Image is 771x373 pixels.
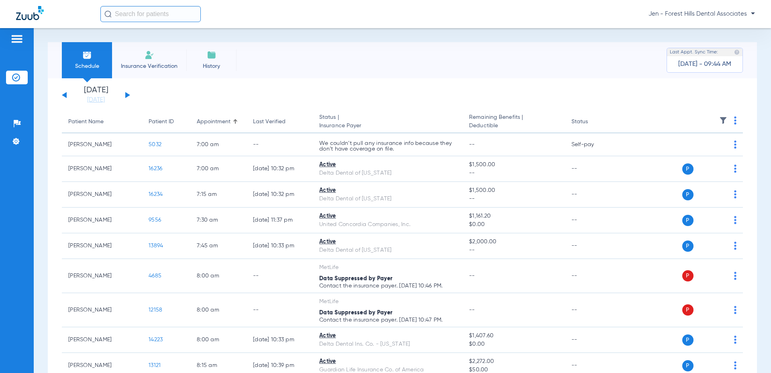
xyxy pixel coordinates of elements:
span: -- [469,307,475,313]
td: 7:30 AM [190,208,247,233]
td: [PERSON_NAME] [62,259,142,293]
span: P [682,163,693,175]
div: Patient ID [149,118,174,126]
div: Patient Name [68,118,104,126]
span: P [682,215,693,226]
li: [DATE] [72,86,120,104]
img: Zuub Logo [16,6,44,20]
span: $0.00 [469,340,558,349]
td: [DATE] 10:33 PM [247,233,313,259]
span: 12158 [149,307,162,313]
img: group-dot-blue.svg [734,116,736,124]
td: [PERSON_NAME] [62,156,142,182]
div: Last Verified [253,118,306,126]
img: filter.svg [719,116,727,124]
img: group-dot-blue.svg [734,216,736,224]
td: [DATE] 10:33 PM [247,327,313,353]
span: P [682,241,693,252]
div: Active [319,161,456,169]
span: Deductible [469,122,558,130]
td: -- [247,133,313,156]
span: 14223 [149,337,163,342]
img: History [207,50,216,60]
span: $2,000.00 [469,238,558,246]
th: Status [565,111,619,133]
div: Patient Name [68,118,136,126]
span: 4685 [149,273,161,279]
span: $1,500.00 [469,161,558,169]
span: Data Suppressed by Payer [319,276,392,281]
span: $1,407.60 [469,332,558,340]
td: -- [565,208,619,233]
div: Active [319,332,456,340]
span: $2,272.00 [469,357,558,366]
img: Manual Insurance Verification [145,50,154,60]
span: Data Suppressed by Payer [319,310,392,316]
img: Search Icon [104,10,112,18]
div: Delta Dental of [US_STATE] [319,195,456,203]
span: 13121 [149,363,161,368]
td: -- [247,293,313,327]
td: [PERSON_NAME] [62,293,142,327]
span: [DATE] - 09:44 AM [678,60,731,68]
span: Jen - Forest Hills Dental Associates [649,10,755,18]
td: -- [565,156,619,182]
div: Active [319,238,456,246]
div: Chat Widget [731,334,771,373]
td: -- [247,259,313,293]
img: hamburger-icon [10,34,23,44]
span: $0.00 [469,220,558,229]
div: Appointment [197,118,230,126]
span: 16234 [149,192,163,197]
span: 16236 [149,166,162,171]
td: [DATE] 10:32 PM [247,182,313,208]
a: [DATE] [72,96,120,104]
td: 7:15 AM [190,182,247,208]
td: [DATE] 11:37 PM [247,208,313,233]
th: Remaining Benefits | [463,111,565,133]
span: P [682,360,693,371]
span: P [682,334,693,346]
span: P [682,189,693,200]
div: Appointment [197,118,240,126]
span: -- [469,169,558,177]
span: -- [469,195,558,203]
img: group-dot-blue.svg [734,306,736,314]
div: Active [319,357,456,366]
td: 7:45 AM [190,233,247,259]
div: Active [319,186,456,195]
div: Delta Dental of [US_STATE] [319,169,456,177]
td: 8:00 AM [190,327,247,353]
span: -- [469,246,558,255]
div: Last Verified [253,118,286,126]
div: MetLife [319,298,456,306]
span: P [682,304,693,316]
td: -- [565,293,619,327]
div: Delta Dental of [US_STATE] [319,246,456,255]
span: $1,500.00 [469,186,558,195]
div: MetLife [319,263,456,272]
td: -- [565,182,619,208]
div: United Concordia Companies, Inc. [319,220,456,229]
td: [PERSON_NAME] [62,133,142,156]
span: P [682,270,693,281]
span: -- [469,142,475,147]
img: group-dot-blue.svg [734,141,736,149]
img: group-dot-blue.svg [734,165,736,173]
td: [DATE] 10:32 PM [247,156,313,182]
td: 7:00 AM [190,133,247,156]
td: -- [565,327,619,353]
td: 8:00 AM [190,293,247,327]
td: [PERSON_NAME] [62,182,142,208]
p: Contact the insurance payer. [DATE] 10:47 PM. [319,317,456,323]
td: [PERSON_NAME] [62,233,142,259]
span: History [192,62,230,70]
input: Search for patients [100,6,201,22]
span: -- [469,273,475,279]
td: -- [565,233,619,259]
span: $1,161.20 [469,212,558,220]
th: Status | [313,111,463,133]
img: group-dot-blue.svg [734,272,736,280]
td: 7:00 AM [190,156,247,182]
td: 8:00 AM [190,259,247,293]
